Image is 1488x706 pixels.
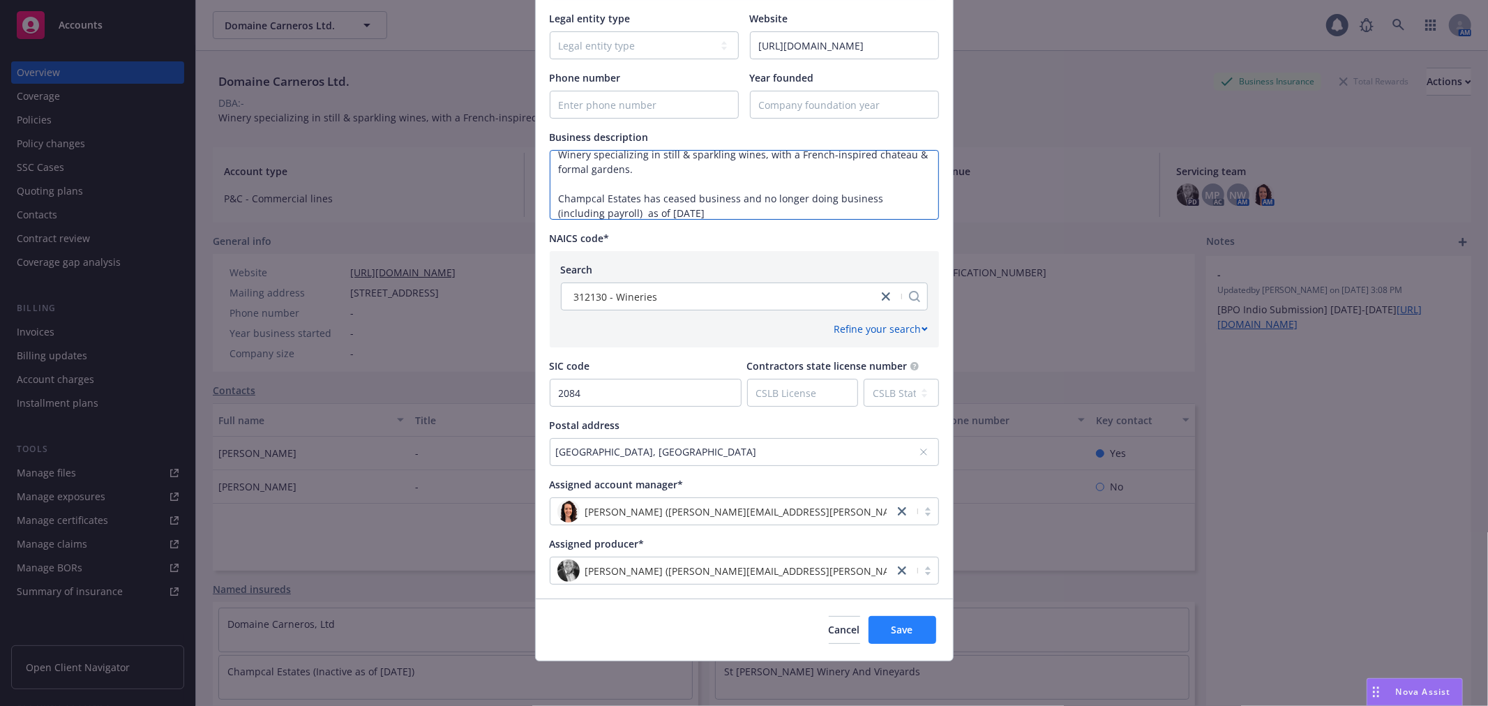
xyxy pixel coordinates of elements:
[748,380,858,406] input: CSLB License
[557,559,887,582] span: photo[PERSON_NAME] ([PERSON_NAME][EMAIL_ADDRESS][PERSON_NAME][DOMAIN_NAME])
[747,359,908,373] span: Contractors state license number
[750,12,788,25] span: Website
[569,290,871,304] span: 312130 - Wineries
[894,503,910,520] a: close
[829,616,860,644] button: Cancel
[834,322,928,336] div: Refine your search
[550,359,590,373] span: SIC code
[556,444,919,459] div: [GEOGRAPHIC_DATA], [GEOGRAPHIC_DATA]
[550,12,631,25] span: Legal entity type
[550,438,939,466] button: [GEOGRAPHIC_DATA], [GEOGRAPHIC_DATA]
[585,564,991,578] span: [PERSON_NAME] ([PERSON_NAME][EMAIL_ADDRESS][PERSON_NAME][DOMAIN_NAME])
[892,623,913,636] span: Save
[557,500,887,523] span: photo[PERSON_NAME] ([PERSON_NAME][EMAIL_ADDRESS][PERSON_NAME][DOMAIN_NAME])
[550,150,939,220] textarea: Enter business description
[574,290,658,304] span: 312130 - Wineries
[550,232,610,245] span: NAICS code*
[751,32,938,59] input: Enter URL
[869,616,936,644] button: Save
[585,504,991,519] span: [PERSON_NAME] ([PERSON_NAME][EMAIL_ADDRESS][PERSON_NAME][DOMAIN_NAME])
[1396,686,1451,698] span: Nova Assist
[1367,679,1385,705] div: Drag to move
[550,537,645,550] span: Assigned producer*
[750,71,814,84] span: Year founded
[550,380,741,406] input: SIC Code
[557,500,580,523] img: photo
[829,623,860,636] span: Cancel
[550,419,620,432] span: Postal address
[561,263,593,276] span: Search
[751,91,938,118] input: Company foundation year
[550,71,621,84] span: Phone number
[550,478,684,491] span: Assigned account manager*
[550,130,649,144] span: Business description
[557,559,580,582] img: photo
[1367,678,1463,706] button: Nova Assist
[894,562,910,579] a: close
[878,288,894,305] a: close
[550,91,738,118] input: Enter phone number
